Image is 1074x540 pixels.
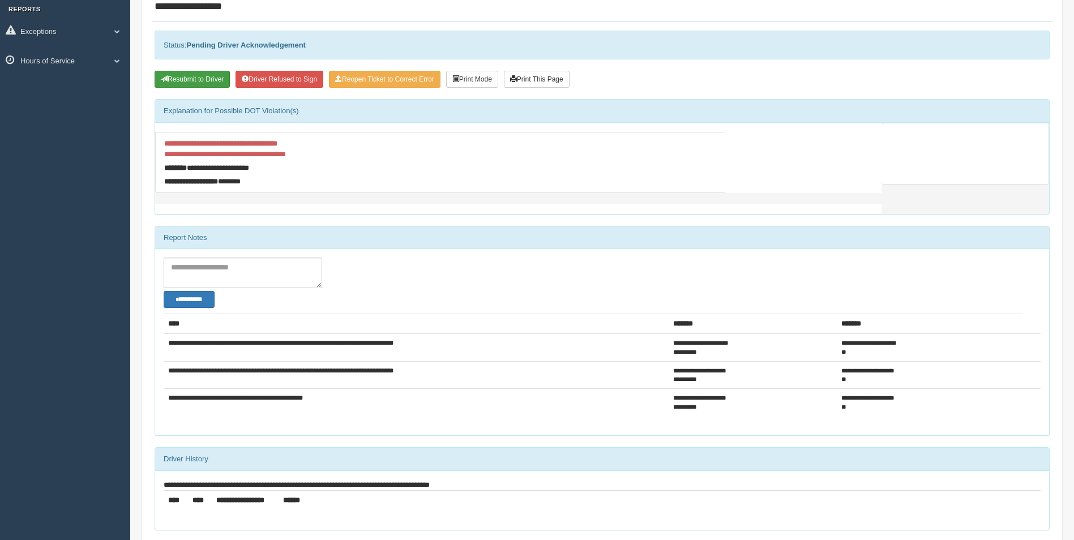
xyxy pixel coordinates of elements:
[186,41,305,49] strong: Pending Driver Acknowledgement
[155,226,1049,249] div: Report Notes
[446,71,498,88] button: Print Mode
[155,448,1049,470] div: Driver History
[155,71,230,88] button: Resubmit To Driver
[164,291,215,308] button: Change Filter Options
[236,71,323,88] button: Driver Refused to Sign
[155,31,1050,59] div: Status:
[504,71,570,88] button: Print This Page
[329,71,440,88] button: Reopen Ticket
[155,100,1049,122] div: Explanation for Possible DOT Violation(s)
